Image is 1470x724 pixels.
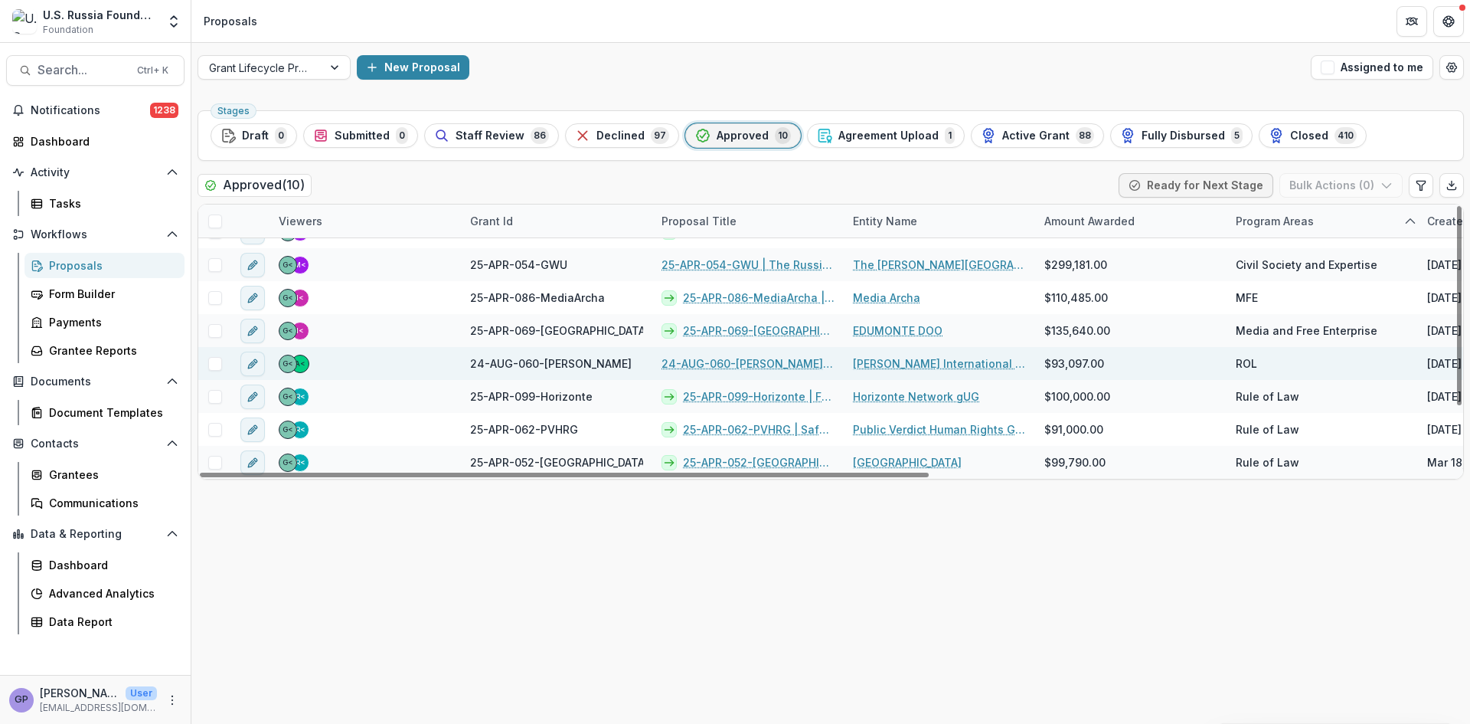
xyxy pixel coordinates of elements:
[240,385,265,409] button: edit
[470,290,605,306] span: 25-APR-086-MediaArcha
[6,222,185,247] button: Open Workflows
[1236,290,1258,306] span: MFE
[685,123,801,148] button: Approved10
[296,393,305,401] div: Ruslan Garipov <rgaripov@usrf.us>
[651,127,669,144] span: 97
[15,695,28,705] div: Gennady Podolny
[211,123,297,148] button: Draft0
[1427,388,1462,405] div: [DATE]
[240,319,265,343] button: edit
[24,338,185,363] a: Grantee Reports
[31,528,160,541] span: Data & Reporting
[1110,123,1253,148] button: Fully Disbursed5
[683,388,835,405] a: 25-APR-099-Horizonte | Free Press Resilience: Legal Protection and Holistic Support for Media Pro...
[1035,205,1227,238] div: Amount Awarded
[49,405,172,421] div: Document Templates
[844,213,926,229] div: Entity Name
[303,123,418,148] button: Submitted0
[1227,213,1323,229] div: Program Areas
[49,614,172,630] div: Data Report
[424,123,559,148] button: Staff Review86
[1002,129,1070,143] span: Active Grant
[470,355,632,372] span: 24-AUG-060-[PERSON_NAME]
[43,23,93,37] span: Foundation
[49,286,172,302] div: Form Builder
[296,459,305,467] div: Ruslan Garipov <rgaripov@usrf.us>
[283,459,293,467] div: Gennady Podolny <gpodolny@usrf.us>
[1427,421,1462,437] div: [DATE]
[43,7,157,23] div: U.S. Russia Foundation
[1044,290,1108,306] span: $110,485.00
[24,400,185,425] a: Document Templates
[150,103,178,118] span: 1238
[1227,205,1418,238] div: Program Areas
[6,160,185,185] button: Open Activity
[49,495,172,511] div: Communications
[163,691,181,709] button: More
[971,123,1104,148] button: Active Grant88
[49,467,172,483] div: Grantees
[38,63,128,77] span: Search...
[275,127,287,144] span: 0
[269,213,332,229] div: Viewers
[853,388,979,405] a: Horizonte Network gUG
[1236,421,1299,437] span: Rule of Law
[24,581,185,606] a: Advanced Analytics
[1433,6,1464,37] button: Get Help
[853,257,1026,273] a: The [PERSON_NAME][GEOGRAPHIC_DATA][US_STATE]
[49,557,172,573] div: Dashboard
[283,426,293,434] div: Gennady Podolny <gpodolny@usrf.us>
[1119,173,1273,198] button: Ready for Next Stage
[652,205,844,238] div: Proposal Title
[1427,257,1462,273] div: [DATE]
[24,609,185,634] a: Data Report
[1396,6,1427,37] button: Partners
[1142,129,1225,143] span: Fully Disbursed
[31,166,160,179] span: Activity
[1044,421,1103,437] span: $91,000.00
[470,454,648,470] span: 25-APR-052-[GEOGRAPHIC_DATA]
[49,342,172,359] div: Grantee Reports
[470,257,567,273] span: 25-APR-054-GWU
[24,310,185,335] a: Payments
[198,174,312,196] h2: Approved ( 10 )
[335,129,390,143] span: Submitted
[283,294,293,302] div: Gennady Podolny <gpodolny@usrf.us>
[240,352,265,376] button: edit
[1439,173,1464,198] button: Export table data
[31,375,160,388] span: Documents
[1044,323,1110,339] span: $135,640.00
[24,281,185,306] a: Form Builder
[204,13,257,29] div: Proposals
[775,127,791,144] span: 10
[240,286,265,310] button: edit
[1236,388,1299,405] span: Rule of Law
[134,62,171,79] div: Ctrl + K
[1035,213,1144,229] div: Amount Awarded
[1236,323,1377,339] span: Media and Free Enterprise
[240,253,265,277] button: edit
[6,55,185,86] button: Search...
[269,205,461,238] div: Viewers
[853,290,920,306] a: Media Archa
[163,6,185,37] button: Open entity switcher
[838,129,939,143] span: Agreement Upload
[12,9,37,34] img: U.S. Russia Foundation
[296,426,305,434] div: Ruslan Garipov <rgaripov@usrf.us>
[24,552,185,578] a: Dashboard
[683,454,835,470] a: 25-APR-052-[GEOGRAPHIC_DATA] | Supporting Target Country human rights lawyers to challenge and do...
[1427,323,1462,339] div: [DATE]
[1236,355,1257,372] span: ROL
[565,123,679,148] button: Declined97
[844,205,1035,238] div: Entity Name
[49,195,172,211] div: Tasks
[470,323,649,339] span: 25-APR-069-[GEOGRAPHIC_DATA]
[6,522,185,546] button: Open Data & Reporting
[296,294,304,302] div: Igor Zevelev <izevelev@usrf.us>
[40,685,119,701] p: [PERSON_NAME]
[242,129,269,143] span: Draft
[357,55,469,80] button: New Proposal
[24,191,185,216] a: Tasks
